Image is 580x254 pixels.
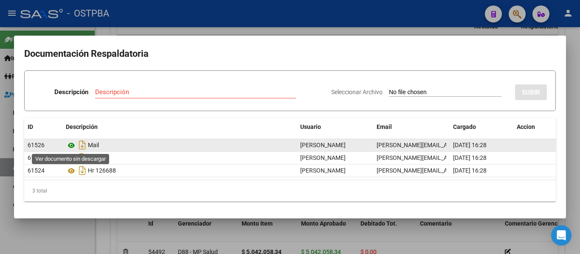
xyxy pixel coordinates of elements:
[297,118,373,136] datatable-header-cell: Usuario
[300,123,321,130] span: Usuario
[54,87,88,97] p: Descripción
[331,89,383,95] span: Seleccionar Archivo
[517,123,535,130] span: Accion
[453,123,476,130] span: Cargado
[513,118,556,136] datatable-header-cell: Accion
[28,123,33,130] span: ID
[66,123,98,130] span: Descripción
[62,118,297,136] datatable-header-cell: Descripción
[377,167,562,174] span: [PERSON_NAME][EMAIL_ADDRESS][PERSON_NAME][DOMAIN_NAME]
[24,118,62,136] datatable-header-cell: ID
[377,154,562,161] span: [PERSON_NAME][EMAIL_ADDRESS][PERSON_NAME][DOMAIN_NAME]
[77,164,88,177] i: Descargar documento
[66,164,293,177] div: Hr 126688
[453,167,487,174] span: [DATE] 16:28
[300,154,346,161] span: [PERSON_NAME]
[522,89,540,96] span: SUBIR
[66,151,293,165] div: Doc
[377,123,392,130] span: Email
[28,154,45,161] span: 61525
[515,84,547,100] button: SUBIR
[28,167,45,174] span: 61524
[24,46,556,62] h2: Documentación Respaldatoria
[300,167,346,174] span: [PERSON_NAME]
[77,151,88,165] i: Descargar documento
[24,180,556,201] div: 3 total
[28,142,45,148] span: 61526
[551,225,572,246] div: Open Intercom Messenger
[453,154,487,161] span: [DATE] 16:28
[77,138,88,152] i: Descargar documento
[300,142,346,148] span: [PERSON_NAME]
[66,138,293,152] div: Mail
[453,142,487,148] span: [DATE] 16:28
[377,142,562,148] span: [PERSON_NAME][EMAIL_ADDRESS][PERSON_NAME][DOMAIN_NAME]
[373,118,450,136] datatable-header-cell: Email
[450,118,513,136] datatable-header-cell: Cargado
